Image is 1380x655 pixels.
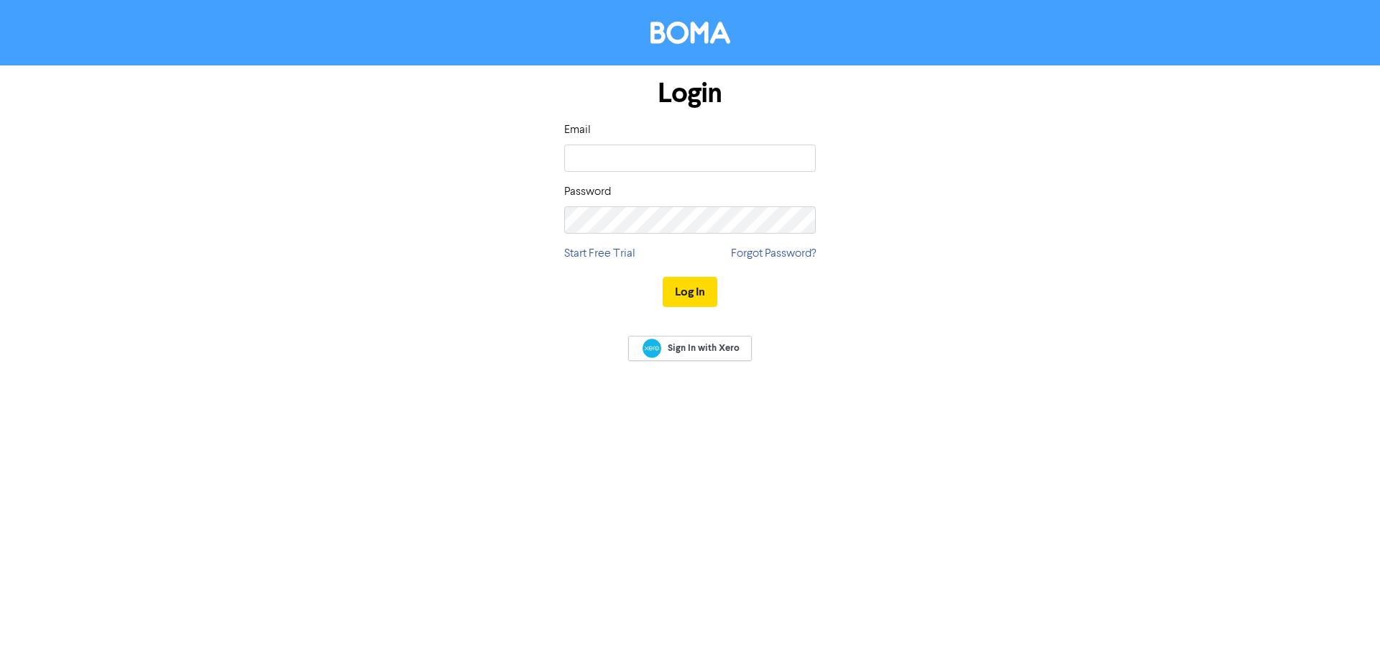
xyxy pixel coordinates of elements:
h1: Login [564,77,816,110]
img: BOMA Logo [650,22,730,44]
label: Password [564,183,611,201]
a: Forgot Password? [731,245,816,262]
a: Sign In with Xero [628,336,752,361]
button: Log In [663,277,717,307]
span: Sign In with Xero [668,342,740,354]
a: Start Free Trial [564,245,635,262]
img: Xero logo [643,339,661,358]
label: Email [564,122,591,139]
